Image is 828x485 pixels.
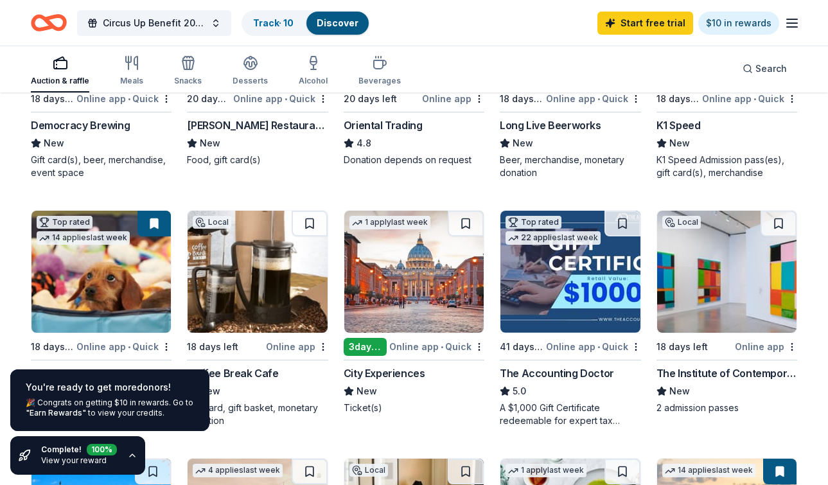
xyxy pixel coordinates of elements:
div: Online app Quick [702,91,797,107]
div: Auction & raffle [31,76,89,86]
span: 5.0 [513,384,526,399]
div: 14 applies last week [662,464,755,477]
img: Image for Coffee Break Cafe [188,211,327,333]
a: Image for City Experiences1 applylast week3days leftOnline app•QuickCity ExperiencesNewTicket(s) [344,210,484,414]
div: 2 admission passes [656,401,797,414]
span: New [357,384,377,399]
div: Gift card(s), beer, merchandise, event space [31,154,172,179]
div: Coffee Break Cafe [187,366,278,381]
div: Online app [422,91,484,107]
button: Snacks [174,50,202,93]
button: Circus Up Benefit 2025 [77,10,231,36]
a: Start free trial [597,12,693,35]
div: 18 days left [31,339,74,355]
a: Image for Coffee Break CafeLocal18 days leftOnline appCoffee Break CafeNewGift card, gift basket,... [187,210,328,427]
div: Local [662,216,701,229]
div: 4 applies last week [193,464,283,477]
div: Snacks [174,76,202,86]
div: Meals [120,76,143,86]
a: Image for BarkBoxTop rated14 applieslast week18 days leftOnline app•QuickBarkBox5.0Dog toy(s), do... [31,210,172,414]
span: • [597,94,600,104]
div: 18 days left [656,339,708,355]
div: Beer, merchandise, monetary donation [500,154,640,179]
div: Beverages [358,76,401,86]
a: Home [31,8,67,38]
div: Online app Quick [76,91,172,107]
div: Top rated [37,216,92,229]
span: Circus Up Benefit 2025 [103,15,206,31]
span: • [597,342,600,352]
div: Oriental Trading [344,118,423,133]
img: Image for City Experiences [344,211,484,333]
span: • [128,342,130,352]
div: 1 apply last week [349,216,430,229]
img: Image for The Accounting Doctor [500,211,640,333]
div: K1 Speed Admission pass(es), gift card(s), merchandise [656,154,797,179]
div: Democracy Brewing [31,118,130,133]
span: • [753,94,756,104]
div: Ticket(s) [344,401,484,414]
img: Image for The Institute of Contemporary Art Boston [657,211,797,333]
div: Online app Quick [546,91,641,107]
div: 20 days left [187,91,230,107]
div: Food, gift card(s) [187,154,328,166]
span: New [669,384,690,399]
span: New [669,136,690,151]
a: Image for The Institute of Contemporary Art BostonLocal18 days leftOnline appThe Institute of Con... [656,210,797,414]
button: Search [732,56,797,82]
button: Beverages [358,50,401,93]
div: 1 apply last week [506,464,586,477]
div: Local [193,216,231,229]
span: New [44,136,64,151]
span: • [128,94,130,104]
div: Online app Quick [76,339,172,355]
div: Gift card, gift basket, monetary donation [187,401,328,427]
span: 4.8 [357,136,371,151]
div: Donation depends on request [344,154,484,166]
div: 🎉 Congrats on getting $10 in rewards. Go to to view your credits. [26,398,194,418]
a: View your reward [41,455,107,465]
div: 18 days left [31,91,74,107]
div: Alcohol [299,76,328,86]
div: 18 days left [656,91,700,107]
span: Search [755,61,787,76]
div: 14 applies last week [37,231,130,245]
div: Online app [266,339,328,355]
button: Auction & raffle [31,50,89,93]
div: City Experiences [344,366,425,381]
div: 22 applies last week [506,231,601,245]
div: Online app Quick [233,91,328,107]
div: [PERSON_NAME] Restaurants [187,118,328,133]
span: New [200,136,220,151]
div: The Institute of Contemporary Art Boston [656,366,797,381]
div: Online app [735,339,797,355]
img: Image for BarkBox [31,211,171,333]
div: A $1,000 Gift Certificate redeemable for expert tax preparation or tax resolution services—recipi... [500,401,640,427]
button: Meals [120,50,143,93]
div: Top rated [506,216,561,229]
div: K1 Speed [656,118,701,133]
div: 41 days left [500,339,543,355]
div: You're ready to get more donors ! [26,380,194,395]
div: Long Live Beerworks [500,118,601,133]
a: Image for The Accounting DoctorTop rated22 applieslast week41 days leftOnline app•QuickThe Accoun... [500,210,640,427]
button: Alcohol [299,50,328,93]
button: Desserts [233,50,268,93]
div: Online app Quick [546,339,641,355]
div: 18 days left [187,339,238,355]
div: 18 days left [500,91,543,107]
a: Discover [317,17,358,28]
a: Track· 10 [253,17,294,28]
div: Online app Quick [389,339,484,355]
span: • [441,342,443,352]
div: Complete! [41,444,117,455]
div: Local [349,464,388,477]
button: Track· 10Discover [242,10,370,36]
div: The Accounting Doctor [500,366,614,381]
span: • [285,94,287,104]
a: "Earn Rewards" [26,408,86,418]
div: 100 % [87,442,117,454]
div: 20 days left [344,91,397,107]
span: New [513,136,533,151]
a: $10 in rewards [698,12,779,35]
